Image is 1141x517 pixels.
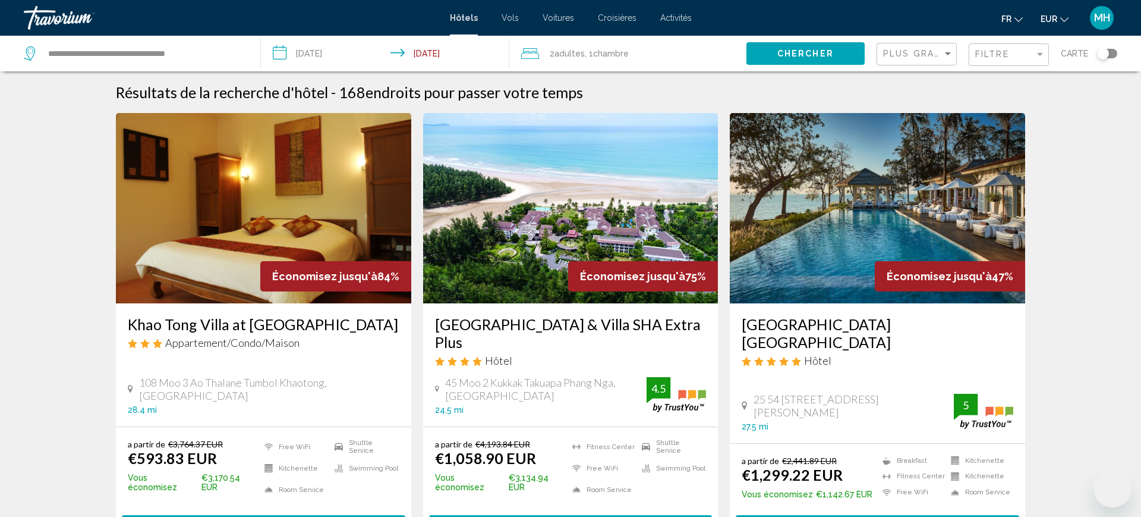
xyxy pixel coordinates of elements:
div: 5 [954,398,978,412]
button: Toggle map [1088,48,1117,59]
li: Swimming Pool [636,460,706,476]
li: Kitchenette [945,456,1013,466]
span: Hôtel [485,354,512,367]
a: Croisières [598,13,636,23]
span: Vous économisez [128,473,198,492]
button: Change language [1001,10,1023,27]
span: Hôtel [804,354,831,367]
button: Chercher [746,42,865,64]
div: 3 star Apartment [128,336,399,349]
h1: Résultats de la recherche d'hôtel [116,83,328,101]
iframe: Bouton de lancement de la fenêtre de messagerie [1093,469,1131,507]
button: Travelers: 2 adults, 0 children [509,36,746,71]
button: Change currency [1041,10,1068,27]
del: €4,193.84 EUR [475,439,530,449]
li: Fitness Center [566,439,636,455]
a: [GEOGRAPHIC_DATA] & Villa SHA Extra Plus [435,315,707,351]
span: Économisez jusqu'à [580,270,685,283]
img: Hotel image [116,113,411,303]
a: Travorium [24,6,438,30]
button: User Menu [1086,5,1117,30]
li: Shuttle Service [329,439,399,455]
a: Activités [660,13,692,23]
span: 108 Moo 3 Ao Thalane Tumbol Khaotong, [GEOGRAPHIC_DATA] [139,376,399,402]
span: a partir de [128,439,165,449]
span: - [331,83,336,101]
p: €3,134.94 EUR [435,473,566,492]
li: Room Service [259,482,329,497]
ins: €1,058.90 EUR [435,449,536,467]
span: 2 [550,45,585,62]
span: Chercher [777,49,834,59]
li: Free WiFi [259,439,329,455]
span: Économisez jusqu'à [887,270,992,283]
a: Vols [502,13,519,23]
div: 5 star Hotel [742,354,1013,367]
li: Room Service [566,482,636,497]
span: Carte [1061,45,1088,62]
li: Shuttle Service [636,439,706,455]
li: Kitchenette [945,472,1013,482]
a: Hôtels [450,13,478,23]
span: 27.5 mi [742,422,768,431]
span: endroits pour passer votre temps [365,83,583,101]
mat-select: Sort by [883,49,953,59]
li: Free WiFi [566,460,636,476]
span: 28.4 mi [128,405,157,415]
h2: 168 [339,83,583,101]
div: 4 star Hotel [435,354,707,367]
span: 25 54 [STREET_ADDRESS][PERSON_NAME] [754,393,954,419]
span: Chambre [593,49,629,58]
span: Adultes [554,49,585,58]
del: €3,764.37 EUR [168,439,223,449]
div: 4.5 [647,381,670,396]
span: a partir de [435,439,472,449]
del: €2,441.89 EUR [782,456,837,466]
span: Filtre [975,49,1009,59]
ins: €1,299.22 EUR [742,466,843,484]
div: 75% [568,261,718,292]
span: EUR [1041,14,1057,24]
span: fr [1001,14,1011,24]
span: Économisez jusqu'à [272,270,377,283]
ins: €593.83 EUR [128,449,217,467]
li: Free WiFi [877,487,945,497]
li: Kitchenette [259,460,329,476]
span: , 1 [585,45,629,62]
button: Check-in date: Feb 12, 2026 Check-out date: Feb 19, 2026 [261,36,510,71]
div: 47% [875,261,1025,292]
p: €3,170.54 EUR [128,473,259,492]
div: 84% [260,261,411,292]
img: trustyou-badge.svg [647,377,706,412]
a: Khao Tong Villa at [GEOGRAPHIC_DATA] [128,315,399,333]
li: Breakfast [877,456,945,466]
span: Plus grandes économies [883,49,1025,58]
span: a partir de [742,456,779,466]
span: 24.5 mi [435,405,464,415]
span: 45 Moo 2 Kukkak Takuapa Phang Nga, [GEOGRAPHIC_DATA] [445,376,647,402]
li: Swimming Pool [329,460,399,476]
a: [GEOGRAPHIC_DATA] [GEOGRAPHIC_DATA] [742,315,1013,351]
p: €1,142.67 EUR [742,490,872,499]
span: Vous économisez [435,473,506,492]
a: Voitures [543,13,574,23]
img: trustyou-badge.svg [954,394,1013,429]
span: Vous économisez [742,490,813,499]
span: MH [1094,12,1110,24]
li: Fitness Center [877,472,945,482]
li: Room Service [945,487,1013,497]
img: Hotel image [423,113,718,303]
span: Appartement/Condo/Maison [165,336,300,349]
img: Hotel image [730,113,1025,303]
